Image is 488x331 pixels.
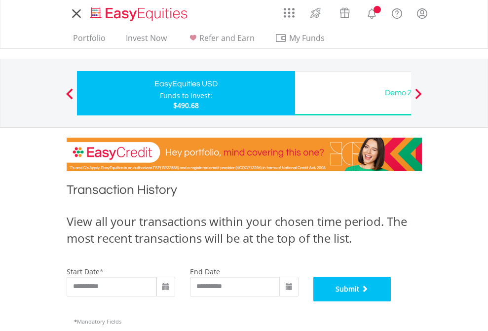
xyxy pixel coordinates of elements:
[409,93,428,103] button: Next
[160,91,212,101] div: Funds to invest:
[284,7,295,18] img: grid-menu-icon.svg
[183,33,259,48] a: Refer and Earn
[67,138,422,171] img: EasyCredit Promotion Banner
[88,6,191,22] img: EasyEquities_Logo.png
[337,5,353,21] img: vouchers-v2.svg
[307,5,324,21] img: thrive-v2.svg
[67,181,422,203] h1: Transaction History
[190,267,220,276] label: end date
[359,2,384,22] a: Notifications
[60,93,79,103] button: Previous
[199,33,255,43] span: Refer and Earn
[384,2,410,22] a: FAQ's and Support
[173,101,199,110] span: $490.68
[275,32,339,44] span: My Funds
[330,2,359,21] a: Vouchers
[122,33,171,48] a: Invest Now
[74,318,121,325] span: Mandatory Fields
[277,2,301,18] a: AppsGrid
[313,277,391,301] button: Submit
[410,2,435,24] a: My Profile
[67,213,422,247] div: View all your transactions within your chosen time period. The most recent transactions will be a...
[67,267,100,276] label: start date
[86,2,191,22] a: Home page
[69,33,110,48] a: Portfolio
[83,77,289,91] div: EasyEquities USD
